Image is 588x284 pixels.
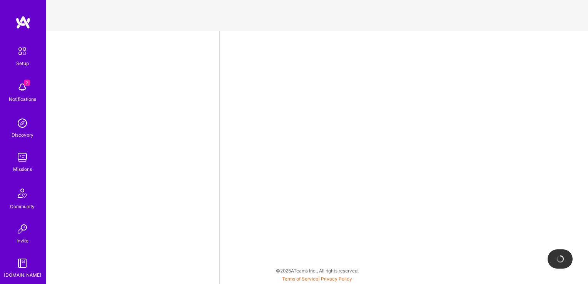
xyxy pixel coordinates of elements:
[282,276,352,282] span: |
[15,221,30,237] img: Invite
[15,115,30,131] img: discovery
[4,271,41,279] div: [DOMAIN_NAME]
[12,131,33,139] div: Discovery
[15,150,30,165] img: teamwork
[16,59,29,67] div: Setup
[13,165,32,173] div: Missions
[321,276,352,282] a: Privacy Policy
[13,184,32,202] img: Community
[9,95,36,103] div: Notifications
[24,80,30,86] span: 2
[17,237,28,245] div: Invite
[10,202,35,210] div: Community
[15,80,30,95] img: bell
[46,261,588,280] div: © 2025 ATeams Inc., All rights reserved.
[282,276,318,282] a: Terms of Service
[14,43,30,59] img: setup
[556,254,565,264] img: loading
[15,256,30,271] img: guide book
[15,15,31,29] img: logo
